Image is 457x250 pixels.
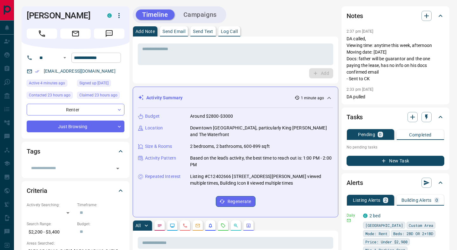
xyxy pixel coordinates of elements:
[347,87,374,92] p: 2:33 pm [DATE]
[246,223,251,228] svg: Agent Actions
[193,29,213,34] p: Send Text
[138,92,333,104] div: Activity Summary1 minute ago
[145,173,181,180] p: Repeated Interest
[146,95,182,101] p: Activity Summary
[136,10,175,20] button: Timeline
[27,104,124,115] div: Renter
[190,155,333,168] p: Based on the lead's activity, the best time to reach out is: 1:00 PM - 2:00 PM
[35,69,39,74] svg: Email Verified
[347,156,444,166] button: New Task
[347,109,444,125] div: Tasks
[353,198,381,202] p: Listing Alerts
[182,223,188,228] svg: Calls
[113,164,122,173] button: Open
[347,94,444,100] p: DA pulled
[379,132,381,137] p: 0
[216,196,255,207] button: Regenerate
[363,214,368,218] div: condos.ca
[27,183,124,198] div: Criteria
[409,133,432,137] p: Completed
[29,80,65,86] span: Active 4 minutes ago
[27,146,40,156] h2: Tags
[61,54,69,62] button: Open
[301,95,324,101] p: 1 minute ago
[27,240,124,246] p: Areas Searched:
[27,227,74,237] p: $2,200 - $3,400
[369,213,381,218] a: 2 bed
[79,92,117,98] span: Claimed 23 hours ago
[347,178,363,188] h2: Alerts
[27,202,74,208] p: Actively Searching:
[29,92,70,98] span: Contacted 23 hours ago
[162,29,185,34] p: Send Email
[233,223,238,228] svg: Opportunities
[190,125,333,138] p: Downtown [GEOGRAPHIC_DATA], particularly King [PERSON_NAME] and The Waterfront
[347,8,444,23] div: Notes
[27,10,98,21] h1: [PERSON_NAME]
[27,80,74,89] div: Tue Sep 16 2025
[195,223,200,228] svg: Emails
[347,11,363,21] h2: Notes
[157,223,162,228] svg: Notes
[190,113,233,120] p: Around $2800-$3000
[190,173,333,187] p: Listing #C12402666 [STREET_ADDRESS][PERSON_NAME] viewed multiple times, Building Icon Ⅱ viewed mu...
[145,113,160,120] p: Budget
[136,223,141,228] p: All
[27,29,57,39] span: Call
[347,36,444,82] p: DA called, Viewing time: anytime this week, afternoon Moving date: [DATE] Docs: father will be gu...
[365,222,403,228] span: [GEOGRAPHIC_DATA]
[94,29,124,39] span: Message
[365,239,407,245] span: Price: Under $2,900
[136,29,155,34] p: Add Note
[27,221,74,227] p: Search Range:
[145,155,176,161] p: Activity Pattern
[347,29,374,34] p: 2:37 pm [DATE]
[77,202,124,208] p: Timeframe:
[27,121,124,132] div: Just Browsing
[409,222,433,228] span: Custom Area
[77,221,124,227] p: Budget:
[27,144,124,159] div: Tags
[347,213,359,218] p: Daily
[60,29,91,39] span: Email
[365,230,387,237] span: Mode: Rent
[347,218,351,223] svg: Email
[145,143,172,150] p: Size & Rooms
[347,142,444,152] p: No pending tasks
[79,80,109,86] span: Signed up [DATE]
[170,223,175,228] svg: Lead Browsing Activity
[177,10,223,20] button: Campaigns
[107,13,112,18] div: condos.ca
[347,175,444,190] div: Alerts
[221,29,238,34] p: Log Call
[27,92,74,101] div: Mon Sep 15 2025
[435,198,438,202] p: 0
[190,143,270,150] p: 2 bedrooms, 2 bathrooms, 600-899 sqft
[393,230,433,237] span: Beds: 2BD OR 2+1BD
[145,125,163,131] p: Location
[44,69,116,74] a: [EMAIL_ADDRESS][DOMAIN_NAME]
[384,198,387,202] p: 2
[358,132,375,137] p: Pending
[221,223,226,228] svg: Requests
[77,80,124,89] div: Thu Feb 08 2024
[77,92,124,101] div: Mon Sep 15 2025
[347,112,363,122] h2: Tasks
[27,186,47,196] h2: Criteria
[208,223,213,228] svg: Listing Alerts
[401,198,432,202] p: Building Alerts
